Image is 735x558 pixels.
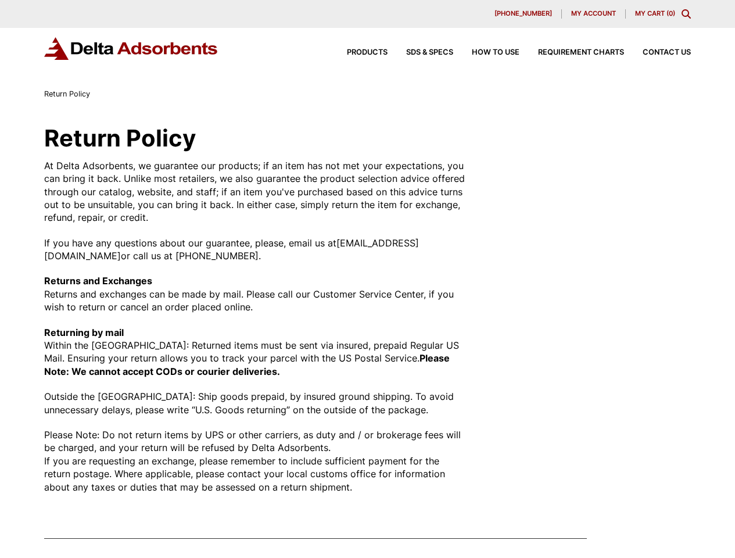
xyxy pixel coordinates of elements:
span: My account [571,10,616,17]
p: At Delta Adsorbents, we guarantee our products; if an item has not met your expectations, you can... [44,159,466,224]
p: If you have any questions about our guarantee, please, email us at [EMAIL_ADDRESS][DOMAIN_NAME] o... [44,237,466,263]
p: Please Note: Do not return items by UPS or other carriers, as duty and / or brokerage fees will b... [44,428,466,493]
strong: Returns and Exchanges [44,275,152,287]
h1: Return Policy [44,127,466,150]
span: Contact Us [643,49,691,56]
span: Return Policy [44,90,90,98]
strong: Returning by mail [44,327,124,338]
a: My account [562,9,626,19]
a: Products [328,49,388,56]
span: How to Use [472,49,519,56]
span: [PHONE_NUMBER] [494,10,552,17]
img: Delta Adsorbents [44,37,218,60]
span: Products [347,49,388,56]
p: Within the [GEOGRAPHIC_DATA]: Returned items must be sent via insured, prepaid Regular US Mail. E... [44,326,466,378]
strong: Please Note: We cannot accept CODs or courier deliveries. [44,352,450,377]
span: 0 [669,9,673,17]
a: Contact Us [624,49,691,56]
a: My Cart (0) [635,9,675,17]
a: [PHONE_NUMBER] [485,9,562,19]
span: SDS & SPECS [406,49,453,56]
p: Returns and exchanges can be made by mail. Please call our Customer Service Center, if you wish t... [44,274,466,313]
a: Requirement Charts [519,49,624,56]
a: SDS & SPECS [388,49,453,56]
p: Outside the [GEOGRAPHIC_DATA]: Ship goods prepaid, by insured ground shipping. To avoid unnecessa... [44,390,466,416]
span: Requirement Charts [538,49,624,56]
div: Toggle Modal Content [682,9,691,19]
a: How to Use [453,49,519,56]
